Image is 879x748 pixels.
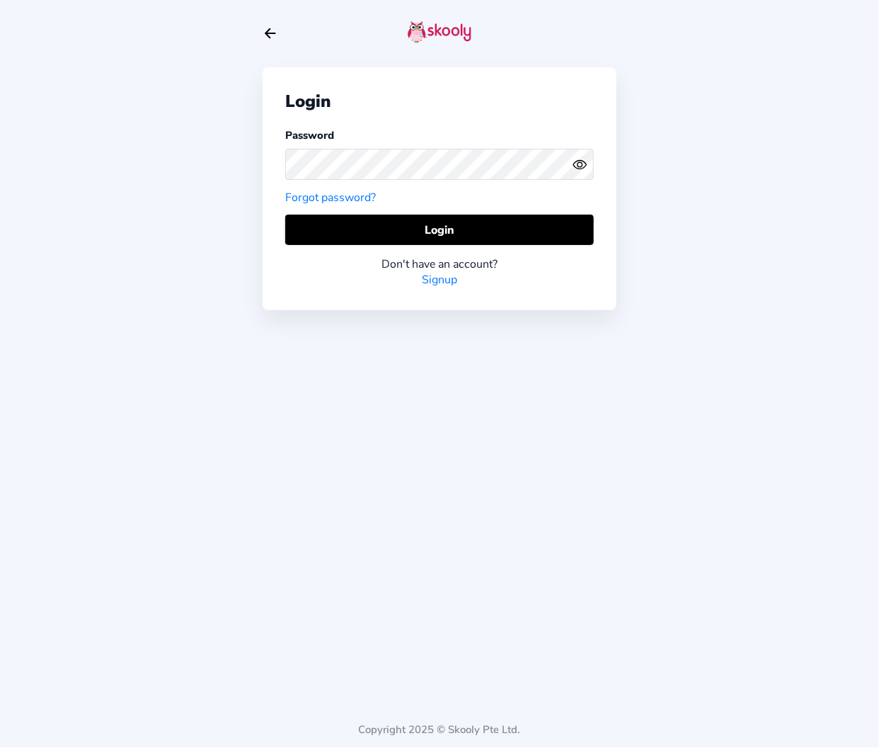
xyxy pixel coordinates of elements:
label: Password [285,128,334,142]
button: arrow back outline [263,25,278,41]
img: skooly-logo.png [408,21,471,43]
button: Login [285,215,594,245]
ion-icon: eye outline [573,157,587,172]
div: Login [285,90,594,113]
a: Signup [422,272,457,288]
div: Don't have an account? [285,256,594,272]
button: eye outlineeye off outline [573,157,594,172]
a: Forgot password? [285,190,376,205]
